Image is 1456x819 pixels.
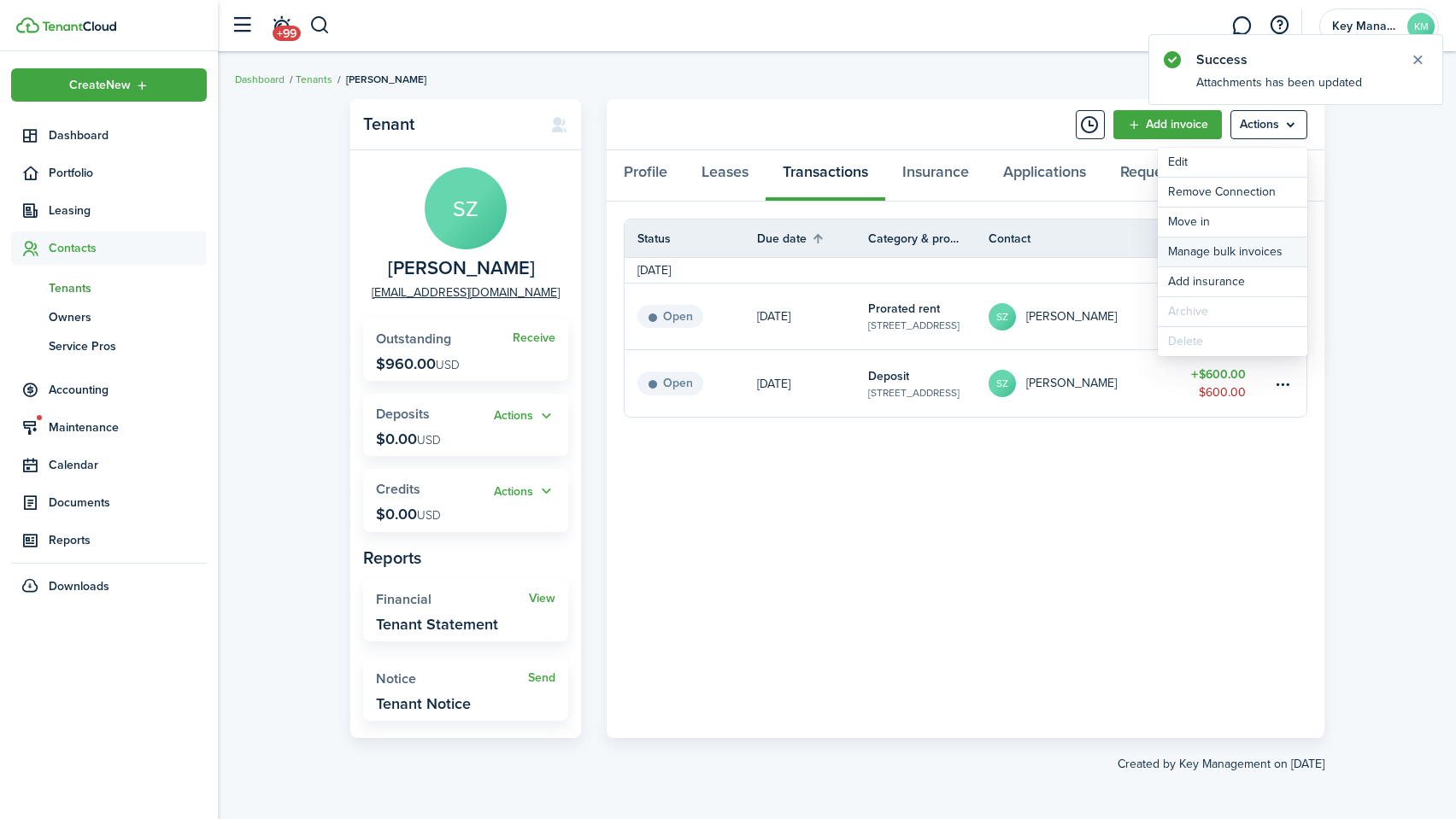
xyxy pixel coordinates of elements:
[757,375,790,393] p: [DATE]
[49,308,207,326] span: Owners
[363,545,568,570] panel-main-subtitle: Reports
[309,11,331,40] button: Search
[11,331,207,360] a: Service Pros
[425,167,507,249] avatar-text: SZ
[273,26,301,41] span: +99
[868,318,960,333] table-subtitle: [STREET_ADDRESS]
[625,230,757,248] th: Status
[1265,11,1294,40] button: Open resource center
[376,616,498,633] widget-stats-description: Tenant Statement
[1026,310,1117,324] table-profile-info-text: [PERSON_NAME]
[11,68,207,102] button: Open menu
[49,577,109,595] span: Downloads
[226,9,258,42] button: Open sidebar
[376,404,430,424] span: Deposits
[376,479,420,499] span: Credits
[49,494,207,512] span: Documents
[1158,267,1307,296] button: Add insurance
[346,72,426,87] span: [PERSON_NAME]
[42,21,116,32] img: TenantCloud
[637,305,703,329] status: Open
[1191,366,1246,383] table-amount-title: $600.00
[989,370,1016,397] avatar-text: SZ
[1169,350,1271,417] a: $600.00$600.00
[376,592,529,607] widget-stats-title: Financial
[1225,4,1258,48] a: Messaging
[376,329,451,348] span: Outstanding
[1158,208,1307,237] a: Move in
[417,506,441,524] span: USD
[372,284,560,301] a: [EMAIL_ADDRESS][DOMAIN_NAME]
[1149,73,1442,104] notify-body: Attachments has been updated
[376,671,528,687] widget-stats-title: Notice
[513,331,555,345] a: Receive
[757,307,790,325] p: [DATE]
[989,350,1170,417] a: SZ[PERSON_NAME]
[637,371,703,395] status: Open
[1407,13,1435,40] avatar-text: KM
[757,350,868,417] a: [DATE]
[494,482,555,501] button: Actions
[757,228,868,249] th: Sort
[1158,148,1307,177] a: Edit
[363,114,533,134] panel-main-title: Tenant
[868,385,960,401] table-subtitle: [STREET_ADDRESS]
[49,418,207,436] span: Maintenance
[625,261,684,279] td: [DATE]
[868,300,940,318] table-info-title: Prorated rent
[376,695,471,712] widget-stats-description: Tenant Notice
[11,273,207,302] a: Tenants
[350,738,1324,773] created-at: Created by Key Management on [DATE]
[49,126,207,144] span: Dashboard
[1332,20,1400,32] span: Key Management
[868,367,909,385] table-info-title: Deposit
[16,17,39,33] img: TenantCloud
[1230,110,1307,139] button: Open menu
[989,230,1170,248] th: Contact
[1406,48,1430,72] button: Close notify
[1196,50,1393,70] notify-title: Success
[49,202,207,219] span: Leasing
[494,482,555,501] button: Open menu
[494,407,555,426] button: Actions
[49,279,207,297] span: Tenants
[885,150,986,202] a: Insurance
[1158,237,1307,266] a: Manage bulk invoices
[757,284,868,349] a: [DATE]
[1076,110,1105,139] button: Timeline
[49,456,207,474] span: Calendar
[986,150,1103,202] a: Applications
[529,592,555,605] a: View
[376,355,460,372] p: $960.00
[49,239,207,257] span: Contacts
[49,381,207,399] span: Accounting
[1199,383,1246,401] table-amount-description: $600.00
[868,350,989,417] a: Deposit[STREET_ADDRESS]
[49,164,207,182] span: Portfolio
[868,284,989,349] a: Prorated rent[STREET_ADDRESS]
[528,671,555,685] a: Send
[235,72,285,87] a: Dashboard
[296,72,332,87] a: Tenants
[868,230,989,248] th: Category & property
[436,356,460,374] span: USD
[625,350,757,417] a: Open
[11,524,207,557] a: Reports
[607,150,684,202] a: Profile
[1103,150,1199,202] a: Requests
[376,506,441,523] p: $0.00
[625,284,757,349] a: Open
[11,119,207,152] a: Dashboard
[417,431,441,449] span: USD
[1026,377,1117,390] table-profile-info-text: [PERSON_NAME]
[49,531,207,549] span: Reports
[11,302,207,331] a: Owners
[49,337,207,355] span: Service Pros
[1230,110,1307,139] menu-btn: Actions
[684,150,766,202] a: Leases
[1158,178,1307,207] button: Remove Connection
